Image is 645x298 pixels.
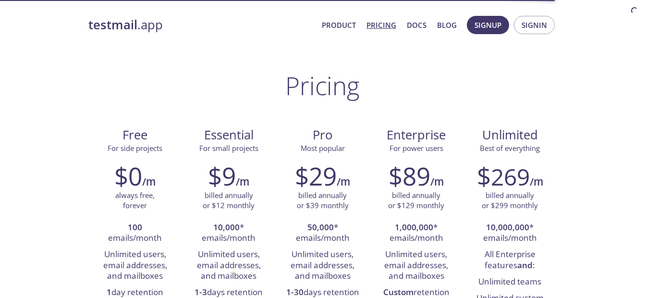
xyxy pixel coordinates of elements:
h6: /m [337,174,350,190]
strong: 1,000,000 [395,222,433,233]
button: Signup [467,16,509,34]
strong: 1-30 [286,286,304,298]
strong: testmail [88,16,137,33]
p: billed annually or $129 monthly [388,190,444,211]
strong: 1-3 [195,286,207,298]
li: * emails/month [189,220,268,247]
p: billed annually or $39 monthly [297,190,349,211]
li: All Enterprise features : [470,247,549,274]
span: Most popular [301,143,345,153]
a: Docs [407,19,426,31]
li: Unlimited users, email addresses, and mailboxes [189,247,268,285]
strong: Custom [383,286,414,298]
span: Enterprise [377,127,455,143]
h2: $0 [114,161,142,190]
li: emails/month [96,220,175,247]
a: Product [322,19,356,31]
h6: /m [530,174,543,190]
p: billed annually or $299 monthly [482,190,538,211]
span: Unlimited [482,126,538,143]
li: * emails/month [283,220,362,247]
li: Unlimited users, email addresses, and mailboxes [96,247,175,285]
strong: 50,000 [307,222,334,233]
h6: /m [430,174,444,190]
strong: 10,000,000 [486,222,529,233]
h2: $ [477,161,530,190]
a: Blog [437,19,457,31]
strong: 1 [107,286,111,298]
a: testmail.app [88,17,314,33]
li: Unlimited teams [470,274,549,290]
span: 269 [491,161,530,192]
p: billed annually or $12 monthly [203,190,255,211]
li: Unlimited users, email addresses, and mailboxes [283,247,362,285]
span: Signup [475,19,501,31]
span: Free [96,127,174,143]
li: * emails/month [470,220,549,247]
span: Essential [190,127,268,143]
p: always free, forever [115,190,155,211]
span: Pro [283,127,362,143]
span: For side projects [108,143,162,153]
strong: 100 [128,222,142,233]
strong: 10,000 [213,222,240,233]
h6: /m [236,174,249,190]
span: For small projects [199,143,258,153]
li: * emails/month [377,220,456,247]
span: Best of everything [480,143,540,153]
h6: /m [142,174,156,190]
strong: and [517,260,533,271]
li: Unlimited users, email addresses, and mailboxes [377,247,456,285]
h1: Pricing [285,71,360,100]
button: Signin [514,16,555,34]
h2: $29 [295,161,337,190]
span: Signin [522,19,547,31]
h2: $89 [389,161,430,190]
h2: $9 [208,161,236,190]
a: Pricing [366,19,396,31]
span: For power users [389,143,443,153]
